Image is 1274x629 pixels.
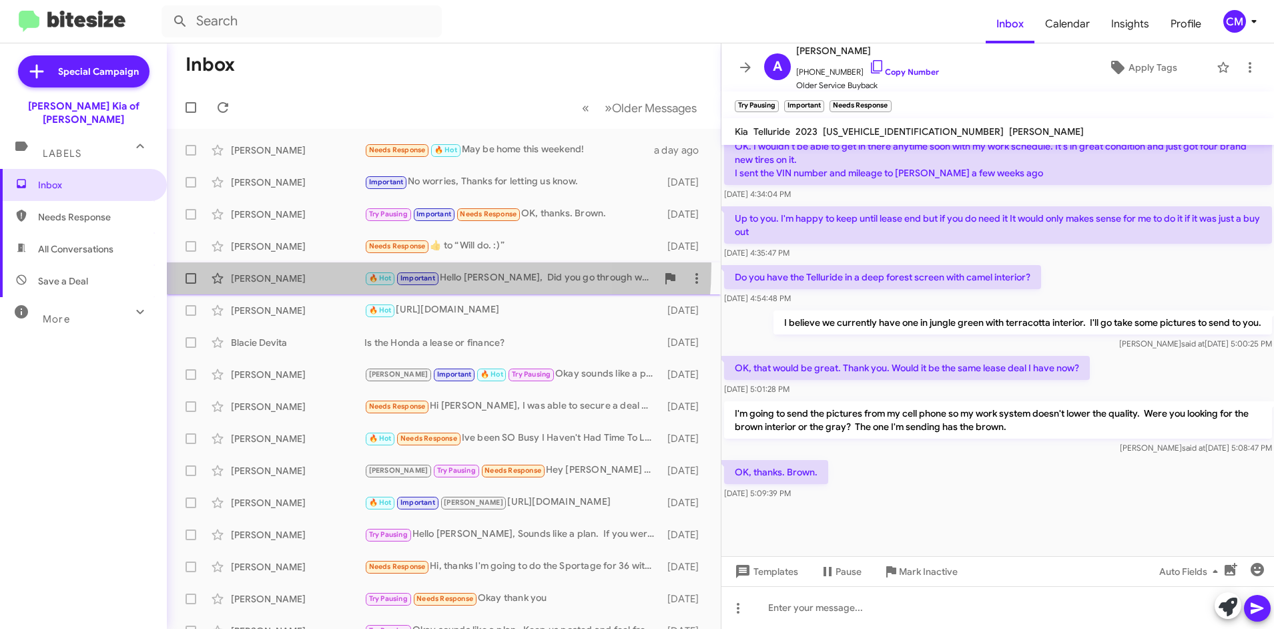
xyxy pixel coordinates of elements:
[809,560,872,584] button: Pause
[364,527,661,542] div: Hello [PERSON_NAME], Sounds like a plan. If you were ever interested in purchasing before June I'...
[661,496,709,509] div: [DATE]
[400,498,435,507] span: Important
[364,142,654,158] div: May be home this weekend!
[369,178,404,186] span: Important
[369,530,408,539] span: Try Pausing
[231,144,364,157] div: [PERSON_NAME]
[364,367,661,382] div: Okay sounds like a plan.
[605,99,612,116] span: »
[1149,560,1234,584] button: Auto Fields
[574,94,597,122] button: Previous
[1119,339,1271,349] span: [PERSON_NAME] [DATE] 5:00:25 PM
[231,304,364,317] div: [PERSON_NAME]
[1223,10,1246,33] div: CM
[724,248,789,258] span: [DATE] 4:35:47 PM
[773,56,782,77] span: A
[753,126,790,138] span: Telluride
[597,94,705,122] button: Next
[369,434,392,443] span: 🔥 Hot
[899,560,958,584] span: Mark Inactive
[823,126,1004,138] span: [US_VEHICLE_IDENTIFICATION_NUMBER]
[784,100,824,112] small: Important
[661,528,709,542] div: [DATE]
[369,594,408,603] span: Try Pausing
[400,274,435,282] span: Important
[369,370,428,379] span: [PERSON_NAME]
[231,240,364,253] div: [PERSON_NAME]
[231,176,364,189] div: [PERSON_NAME]
[661,400,709,413] div: [DATE]
[836,560,862,584] span: Pause
[43,148,81,160] span: Labels
[231,400,364,413] div: [PERSON_NAME]
[485,466,541,475] span: Needs Response
[444,498,503,507] span: [PERSON_NAME]
[796,79,939,92] span: Older Service Buyback
[1100,5,1160,43] a: Insights
[654,144,710,157] div: a day ago
[38,274,88,288] span: Save a Deal
[724,134,1272,185] p: OK. I wouldn't be able to get in there anytime soon with my work schedule. It's in great conditio...
[400,434,457,443] span: Needs Response
[1074,55,1210,79] button: Apply Tags
[1212,10,1259,33] button: CM
[231,464,364,477] div: [PERSON_NAME]
[364,559,661,574] div: Hi, thanks I'm going to do the Sportage for 36 with 7k down, at [GEOGRAPHIC_DATA] in [GEOGRAPHIC_...
[724,460,828,484] p: OK, thanks. Brown.
[437,466,476,475] span: Try Pausing
[364,463,661,478] div: Hey [PERSON_NAME] Decided to buy a Honda CRV just like I had in the past thanks for your time and...
[1160,5,1212,43] a: Profile
[186,54,235,75] h1: Inbox
[661,176,709,189] div: [DATE]
[661,240,709,253] div: [DATE]
[231,368,364,381] div: [PERSON_NAME]
[872,560,968,584] button: Mark Inactive
[460,210,517,218] span: Needs Response
[661,336,709,349] div: [DATE]
[796,59,939,79] span: [PHONE_NUMBER]
[1129,55,1177,79] span: Apply Tags
[58,65,139,78] span: Special Campaign
[661,560,709,574] div: [DATE]
[364,336,661,349] div: Is the Honda a lease or finance?
[1181,339,1204,349] span: said at
[512,370,551,379] span: Try Pausing
[661,368,709,381] div: [DATE]
[231,336,364,349] div: Blacie Devita
[1181,443,1205,453] span: said at
[43,313,70,325] span: More
[369,466,428,475] span: [PERSON_NAME]
[369,274,392,282] span: 🔥 Hot
[612,101,697,116] span: Older Messages
[732,560,798,584] span: Templates
[369,562,426,571] span: Needs Response
[830,100,891,112] small: Needs Response
[369,210,408,218] span: Try Pausing
[231,528,364,542] div: [PERSON_NAME]
[724,384,789,394] span: [DATE] 5:01:28 PM
[364,270,657,286] div: Hello [PERSON_NAME], Did you go through with you purchase of a [DATE] SX Hybrid?
[1034,5,1100,43] a: Calendar
[986,5,1034,43] a: Inbox
[1159,560,1223,584] span: Auto Fields
[796,43,939,59] span: [PERSON_NAME]
[162,5,442,37] input: Search
[481,370,503,379] span: 🔥 Hot
[231,592,364,606] div: [PERSON_NAME]
[364,431,661,446] div: Ive been SO Busy I Haven't Had Time To Locate Papers Showing The $750 Deposit The Dealership Reci...
[434,146,457,154] span: 🔥 Hot
[735,126,748,138] span: Kia
[724,206,1272,244] p: Up to you. I'm happy to keep until lease end but if you do need it It would only makes sense for ...
[437,370,472,379] span: Important
[364,174,661,190] div: No worries, Thanks for letting us know.
[724,356,1090,380] p: OK, that would be great. Thank you. Would it be the same lease deal I have now?
[231,432,364,445] div: [PERSON_NAME]
[231,208,364,221] div: [PERSON_NAME]
[231,272,364,285] div: [PERSON_NAME]
[369,306,392,314] span: 🔥 Hot
[724,293,791,303] span: [DATE] 4:54:48 PM
[1119,443,1271,453] span: [PERSON_NAME] [DATE] 5:08:47 PM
